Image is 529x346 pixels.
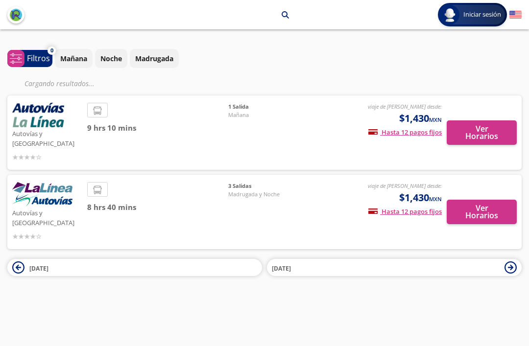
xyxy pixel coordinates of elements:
button: [DATE] [7,259,262,276]
span: Hasta 12 pagos fijos [368,207,442,216]
small: MXN [429,195,442,203]
span: 3 Salidas [228,182,297,190]
span: $1,430 [399,190,442,205]
span: 0 [50,46,53,55]
em: Cargando resultados ... [24,79,95,88]
span: 9 hrs 10 mins [87,122,229,134]
small: MXN [429,116,442,123]
span: 1 Salida [228,103,297,111]
button: [DATE] [267,259,522,276]
p: Ixtapa [253,10,274,20]
img: Autovías y La Línea [12,103,64,127]
span: Hasta 12 pagos fijos [368,128,442,137]
button: Madrugada [130,49,179,68]
button: Ver Horarios [447,200,517,224]
span: [DATE] [29,264,48,273]
p: [GEOGRAPHIC_DATA] [171,10,241,20]
em: viaje de [PERSON_NAME] desde: [368,103,442,110]
button: Noche [95,49,127,68]
em: viaje de [PERSON_NAME] desde: [368,182,442,189]
span: Iniciar sesión [459,10,505,20]
p: Noche [100,53,122,64]
button: Mañana [55,49,93,68]
p: Autovías y [GEOGRAPHIC_DATA] [12,207,82,228]
button: back [7,6,24,23]
img: Autovías y La Línea [12,182,72,207]
p: Mañana [60,53,87,64]
p: Autovías y [GEOGRAPHIC_DATA] [12,127,82,148]
span: $1,430 [399,111,442,126]
p: Filtros [27,52,50,64]
span: Mañana [228,111,297,119]
span: 8 hrs 40 mins [87,202,229,213]
button: English [509,9,522,21]
span: [DATE] [272,264,291,273]
button: Ver Horarios [447,120,517,145]
span: Madrugada y Noche [228,190,297,199]
button: 0Filtros [7,50,52,67]
p: Madrugada [135,53,173,64]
